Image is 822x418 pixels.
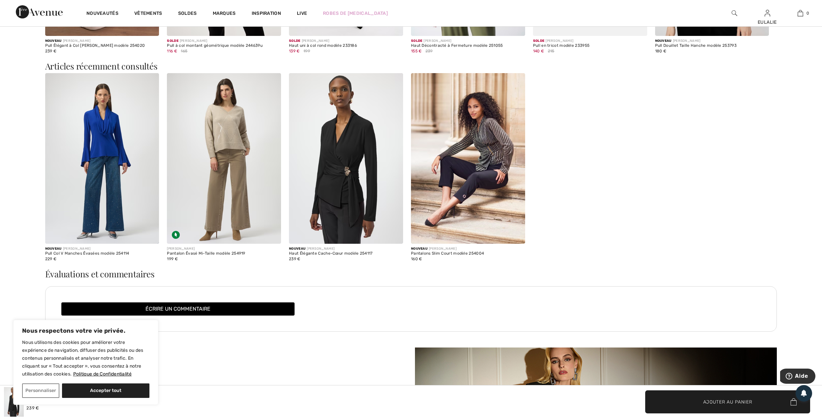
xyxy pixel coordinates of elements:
img: Bag.svg [790,398,797,405]
div: Nous respectons votre vie privée. [13,320,158,405]
span: Solde [533,39,545,43]
div: [PERSON_NAME] [411,39,525,43]
div: [PERSON_NAME] [411,246,525,251]
a: Soldes [178,11,197,17]
div: EULALIE [751,19,783,26]
p: Nous utilisons des cookies pour améliorer votre expérience de navigation, diffuser des publicités... [22,339,149,378]
a: Marques [213,11,236,17]
a: Vêtements [134,11,162,17]
div: Pull à col montant géométrique modèle 244639u [167,43,281,48]
span: Ajouter au panier [703,398,752,405]
a: Robes de [MEDICAL_DATA] [323,10,388,17]
div: [PERSON_NAME] [533,39,647,43]
div: Haut Décontracté à Fermeture modèle 251055 [411,43,525,48]
div: Pull en tricot modèle 233955 [533,43,647,48]
img: Pantalons Slim Court modèle 254004 [411,73,525,244]
button: Accepter tout [62,383,149,398]
div: [PERSON_NAME] [289,39,403,43]
img: Pantalon Évasé Mi-Taille modèle 254919 [167,73,281,244]
div: Haut uni à col rond modèle 233186 [289,43,403,48]
div: Pull Douillet Taille Hanche modèle 253793 [655,43,769,48]
span: Solde [289,39,300,43]
a: Live [297,10,307,17]
div: Haut Élégante Cache-Cœur modèle 254117 [289,251,403,256]
img: Haut &Eacute;l&eacute;gante Cache-C&oelig;ur mod&egrave;le 254117 [4,387,24,417]
span: 239 € [45,49,57,53]
div: [PERSON_NAME] [45,246,159,251]
span: 180 € [655,49,667,53]
div: À propos de la marque [45,382,407,391]
img: Mon panier [798,9,803,17]
span: Nouveau [289,247,305,251]
img: Tissu écologique [172,231,180,239]
div: [PERSON_NAME] [45,39,159,43]
div: [PERSON_NAME] [167,246,281,251]
button: Écrire un commentaire [61,302,295,316]
div: Pantalons Slim Court modèle 254004 [411,251,525,256]
div: Pull Élégant à Col [PERSON_NAME] modèle 254020 [45,43,159,48]
span: Solde [167,39,178,43]
span: 139 € [289,49,300,53]
span: 199 € [167,257,178,261]
span: 239 € [289,257,300,261]
span: 116 € [167,49,177,53]
span: 239 € [26,405,39,410]
span: Nouveau [655,39,672,43]
span: 155 € [411,49,422,53]
span: 239 [426,48,433,54]
h3: Évaluations et commentaires [45,270,777,278]
button: Personnaliser [22,383,59,398]
iframe: Ouvre un widget dans lequel vous pouvez trouver plus d’informations [780,369,815,385]
img: recherche [732,9,737,17]
a: Se connecter [765,10,770,16]
a: 0 [784,9,816,17]
span: Nouveau [411,247,427,251]
span: 140 € [533,49,544,53]
span: 215 [548,48,554,54]
span: Nouveau [45,247,62,251]
span: 229 € [45,257,57,261]
img: Mes infos [765,9,770,17]
a: Politique de Confidentialité [73,371,132,377]
img: 1ère Avenue [16,5,63,18]
h3: Articles récemment consultés [45,62,777,70]
div: [PERSON_NAME] [655,39,769,43]
span: 0 [806,10,809,16]
button: Ajouter au panier [645,390,810,413]
div: Pull Col V Manches Évasées modèle 254114 [45,251,159,256]
div: Pantalon Évasé Mi-Taille modèle 254919 [167,251,281,256]
span: Solde [411,39,423,43]
img: Pull Col V Manches Évasées modèle 254114 [45,73,159,244]
a: Nouveautés [86,11,118,17]
p: Nous respectons votre vie privée. [22,327,149,335]
span: 165 [181,48,187,54]
span: 199 [303,48,310,54]
span: Inspiration [252,11,281,17]
div: [PERSON_NAME] [289,246,403,251]
img: Haut Élégante Cache-Cœur modèle 254117 [289,73,403,244]
div: [PERSON_NAME] [167,39,281,43]
span: 160 € [411,257,422,261]
span: Nouveau [45,39,62,43]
